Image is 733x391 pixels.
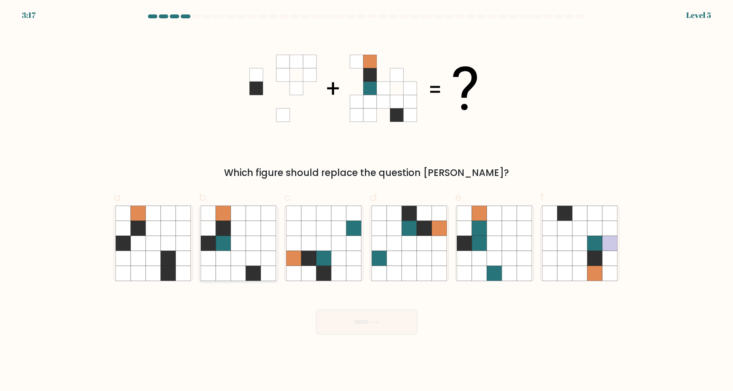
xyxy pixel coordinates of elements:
span: a. [114,190,123,205]
div: Level 5 [686,9,711,21]
span: b. [199,190,208,205]
div: 3:17 [22,9,36,21]
span: d. [370,190,379,205]
span: f. [540,190,546,205]
div: Which figure should replace the question [PERSON_NAME]? [118,166,615,180]
button: Next [316,309,417,334]
span: e. [455,190,464,205]
span: c. [284,190,293,205]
